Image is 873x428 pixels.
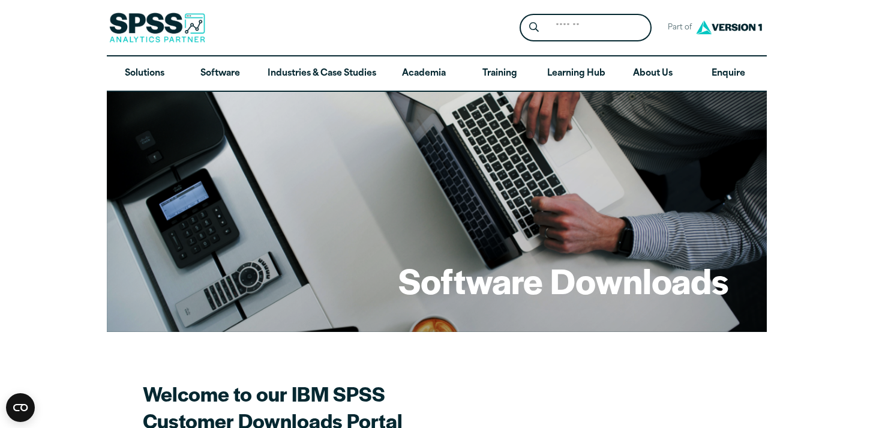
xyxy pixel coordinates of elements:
span: Part of [661,19,693,37]
img: SPSS Analytics Partner [109,13,205,43]
a: Industries & Case Studies [258,56,386,91]
a: Learning Hub [538,56,615,91]
a: Solutions [107,56,182,91]
img: Version1 Logo [693,16,765,38]
a: Training [461,56,537,91]
svg: Search magnifying glass icon [529,22,539,32]
nav: Desktop version of site main menu [107,56,767,91]
button: Search magnifying glass icon [523,17,545,39]
button: Open CMP widget [6,393,35,422]
h1: Software Downloads [398,257,728,304]
a: Enquire [691,56,766,91]
a: About Us [615,56,691,91]
form: Site Header Search Form [520,14,652,42]
a: Software [182,56,258,91]
a: Academia [386,56,461,91]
